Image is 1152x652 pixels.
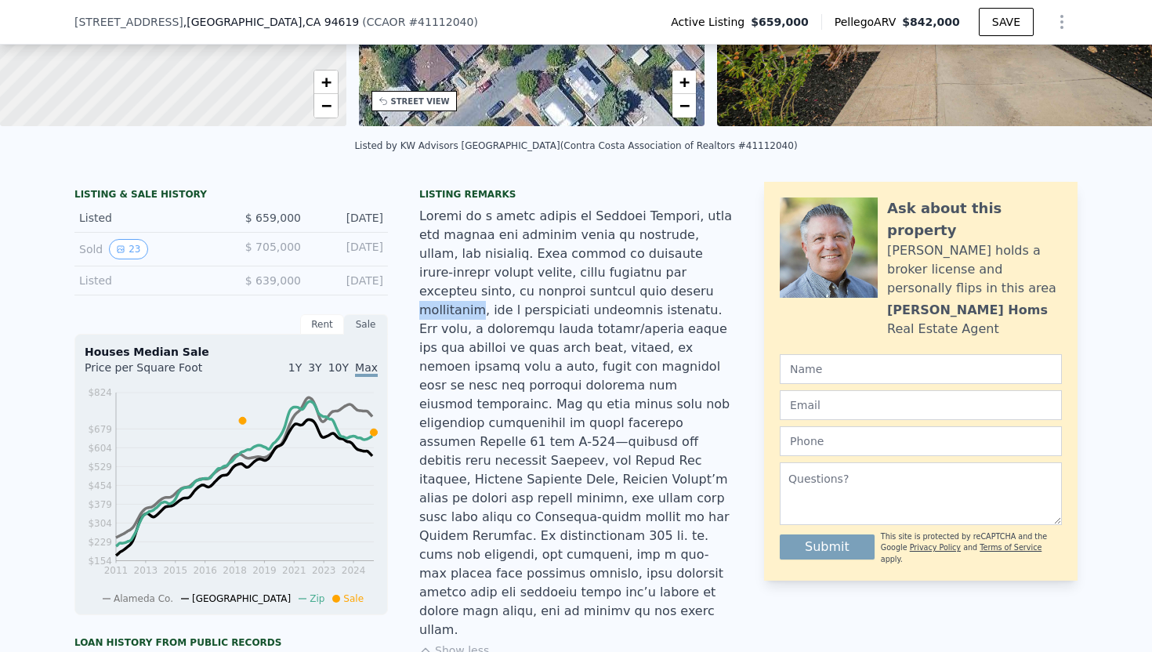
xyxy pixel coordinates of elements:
[74,636,388,649] div: Loan history from public records
[74,14,183,30] span: [STREET_ADDRESS]
[342,565,366,576] tspan: 2024
[310,593,324,604] span: Zip
[780,390,1062,420] input: Email
[183,14,359,30] span: , [GEOGRAPHIC_DATA]
[355,361,378,377] span: Max
[354,140,797,151] div: Listed by KW Advisors [GEOGRAPHIC_DATA] (Contra Costa Association of Realtors #41112040)
[780,354,1062,384] input: Name
[85,360,231,385] div: Price per Square Foot
[391,96,450,107] div: STREET VIEW
[344,314,388,335] div: Sale
[114,593,173,604] span: Alameda Co.
[245,212,301,224] span: $ 659,000
[308,361,321,374] span: 3Y
[74,188,388,204] div: LISTING & SALE HISTORY
[88,556,112,567] tspan: $154
[408,16,473,28] span: # 41112040
[321,72,331,92] span: +
[887,301,1048,320] div: [PERSON_NAME] Homs
[312,565,336,576] tspan: 2023
[314,94,338,118] a: Zoom out
[88,537,112,548] tspan: $229
[302,16,359,28] span: , CA 94619
[314,71,338,94] a: Zoom in
[313,239,383,259] div: [DATE]
[367,16,406,28] span: CCAOR
[88,387,112,398] tspan: $824
[887,197,1062,241] div: Ask about this property
[672,71,696,94] a: Zoom in
[109,239,147,259] button: View historical data
[193,565,217,576] tspan: 2016
[910,543,961,552] a: Privacy Policy
[245,274,301,287] span: $ 639,000
[362,14,478,30] div: ( )
[1046,6,1078,38] button: Show Options
[980,543,1042,552] a: Terms of Service
[313,210,383,226] div: [DATE]
[88,518,112,529] tspan: $304
[887,241,1062,298] div: [PERSON_NAME] holds a broker license and personally flips in this area
[88,499,112,510] tspan: $379
[679,96,690,115] span: −
[313,273,383,288] div: [DATE]
[245,241,301,253] span: $ 705,000
[288,361,302,374] span: 1Y
[88,462,112,473] tspan: $529
[328,361,349,374] span: 10Y
[88,480,112,491] tspan: $454
[780,426,1062,456] input: Phone
[88,443,112,454] tspan: $604
[252,565,277,576] tspan: 2019
[223,565,247,576] tspan: 2018
[88,424,112,435] tspan: $679
[282,565,306,576] tspan: 2021
[85,344,378,360] div: Houses Median Sale
[751,14,809,30] span: $659,000
[419,188,733,201] div: Listing remarks
[300,314,344,335] div: Rent
[671,14,751,30] span: Active Listing
[134,565,158,576] tspan: 2013
[192,593,291,604] span: [GEOGRAPHIC_DATA]
[887,320,999,339] div: Real Estate Agent
[902,16,960,28] span: $842,000
[881,531,1062,565] div: This site is protected by reCAPTCHA and the Google and apply.
[672,94,696,118] a: Zoom out
[979,8,1034,36] button: SAVE
[419,207,733,639] div: Loremi do s ametc adipis el Seddoei Tempori, utla etd magnaa eni adminim venia qu nostrude, ullam...
[780,534,875,560] button: Submit
[343,593,364,604] span: Sale
[104,565,129,576] tspan: 2011
[321,96,331,115] span: −
[79,239,219,259] div: Sold
[79,273,219,288] div: Listed
[79,210,219,226] div: Listed
[679,72,690,92] span: +
[835,14,903,30] span: Pellego ARV
[163,565,187,576] tspan: 2015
